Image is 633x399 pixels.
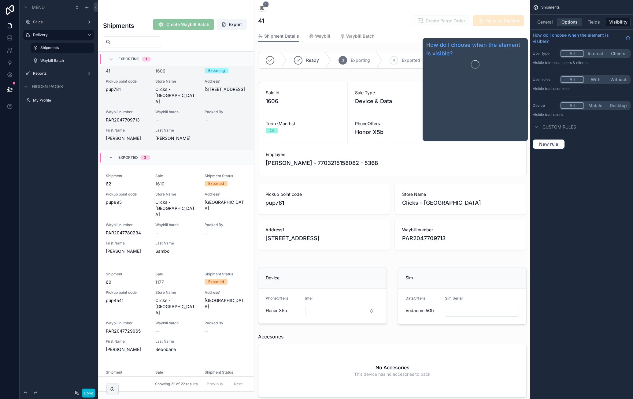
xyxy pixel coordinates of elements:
[561,102,584,109] button: All
[607,76,630,83] button: Without
[315,33,330,39] span: Waybill
[346,33,374,39] span: Waybill Batch
[541,5,560,10] span: Shipments
[258,31,299,42] a: Shipment Details
[537,141,561,147] span: New rule
[82,389,95,397] button: Done
[557,18,582,26] button: Options
[533,32,623,44] span: How do I choose when the element is visible?
[533,60,631,65] p: Visible to
[33,98,93,103] label: My Profile
[561,50,584,57] button: All
[144,155,146,160] div: 3
[118,155,138,160] span: Exported
[263,1,269,7] span: 1
[548,112,563,117] span: all users
[426,71,524,139] iframe: Guide
[584,102,607,109] button: Mobile
[606,18,631,26] button: Visibility
[584,76,607,83] button: With
[309,31,330,43] a: Waybill
[533,51,557,56] label: User type
[548,60,587,65] span: Internal users & clients
[582,18,606,26] button: Fields
[258,17,264,25] h1: 41
[548,86,570,91] span: All user roles
[32,84,63,90] span: Hidden pages
[533,112,631,117] p: Visible to
[542,124,576,130] span: Custom rules
[533,103,557,108] label: Device
[264,33,299,39] span: Shipment Details
[533,32,631,44] a: How do I choose when the element is visible?
[33,71,84,76] label: Reports
[533,18,557,26] button: General
[533,139,565,149] button: New rule
[584,50,607,57] button: Internal
[426,41,524,58] a: How do I choose when the element is visible?
[607,102,630,109] button: Desktop
[340,31,374,43] a: Waybill Batch
[607,50,630,57] button: Clients
[258,5,266,13] button: 1
[561,76,584,83] button: All
[533,77,557,82] label: User roles
[155,382,198,386] span: Showing 22 of 22 results
[118,57,139,62] span: Exporting
[146,57,147,62] div: 1
[533,86,631,91] p: Visible to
